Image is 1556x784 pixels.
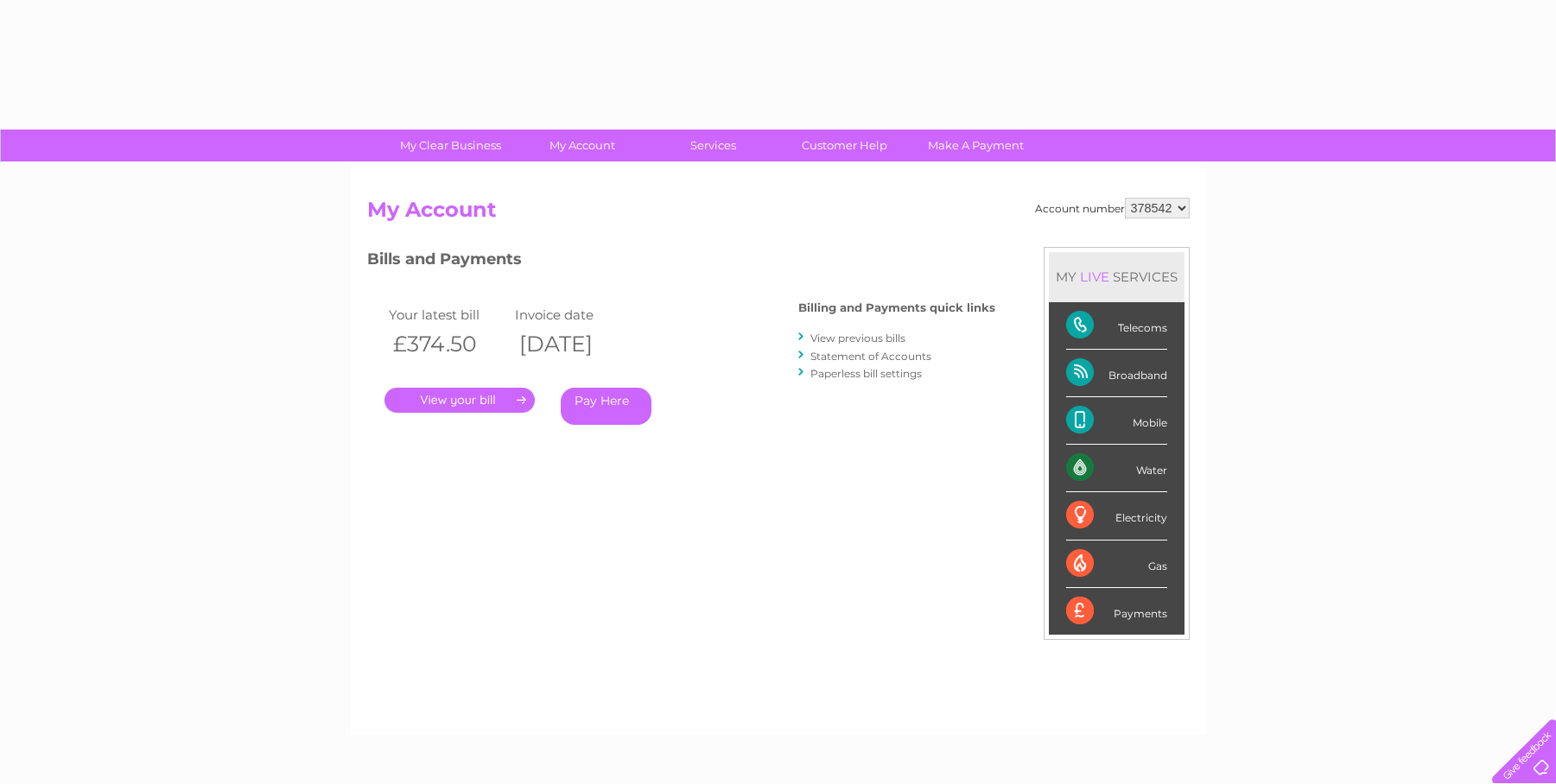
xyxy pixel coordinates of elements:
a: Pay Here [561,388,651,425]
div: Water [1066,445,1167,492]
div: LIVE [1076,269,1113,285]
a: . [384,388,535,413]
h4: Billing and Payments quick links [798,301,995,314]
div: MY SERVICES [1049,252,1184,301]
td: Invoice date [511,303,637,326]
div: Payments [1066,588,1167,635]
div: Account number [1035,198,1190,218]
td: Your latest bill [384,303,511,326]
a: My Clear Business [379,130,522,161]
th: [DATE] [511,326,637,362]
a: Make A Payment [905,130,1047,161]
a: Services [642,130,784,161]
div: Telecoms [1066,302,1167,350]
div: Broadband [1066,350,1167,397]
a: View previous bills [810,332,905,345]
th: £374.50 [384,326,511,362]
div: Mobile [1066,397,1167,445]
a: My Account [511,130,653,161]
div: Gas [1066,541,1167,588]
h3: Bills and Payments [367,247,995,277]
div: Electricity [1066,492,1167,540]
a: Statement of Accounts [810,350,931,363]
h2: My Account [367,198,1190,231]
a: Paperless bill settings [810,367,922,380]
a: Customer Help [773,130,916,161]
